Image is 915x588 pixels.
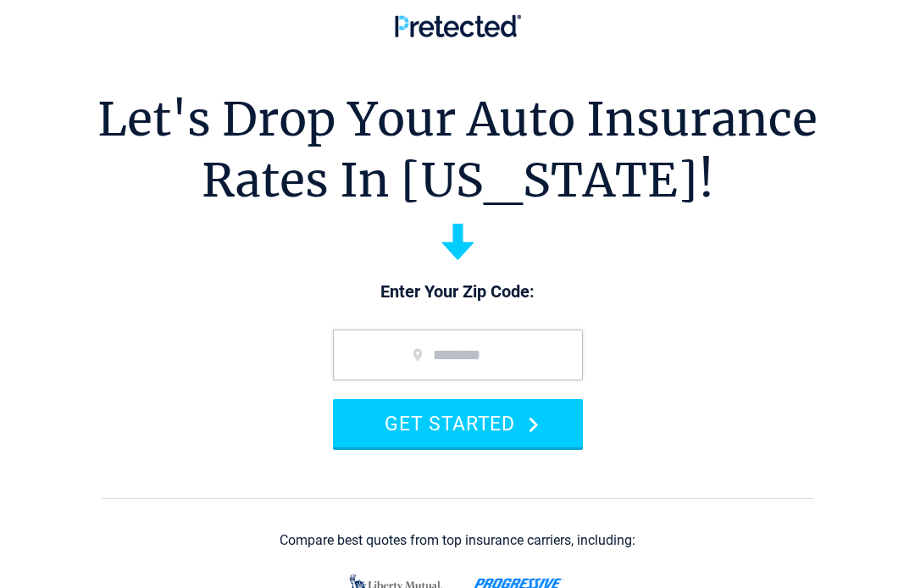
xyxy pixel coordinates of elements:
button: GET STARTED [333,399,583,447]
h1: Let's Drop Your Auto Insurance Rates In [US_STATE]! [97,89,818,211]
img: Pretected Logo [395,14,521,37]
p: Enter Your Zip Code: [316,280,600,304]
input: zip code [333,330,583,380]
div: Compare best quotes from top insurance carriers, including: [280,533,635,548]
